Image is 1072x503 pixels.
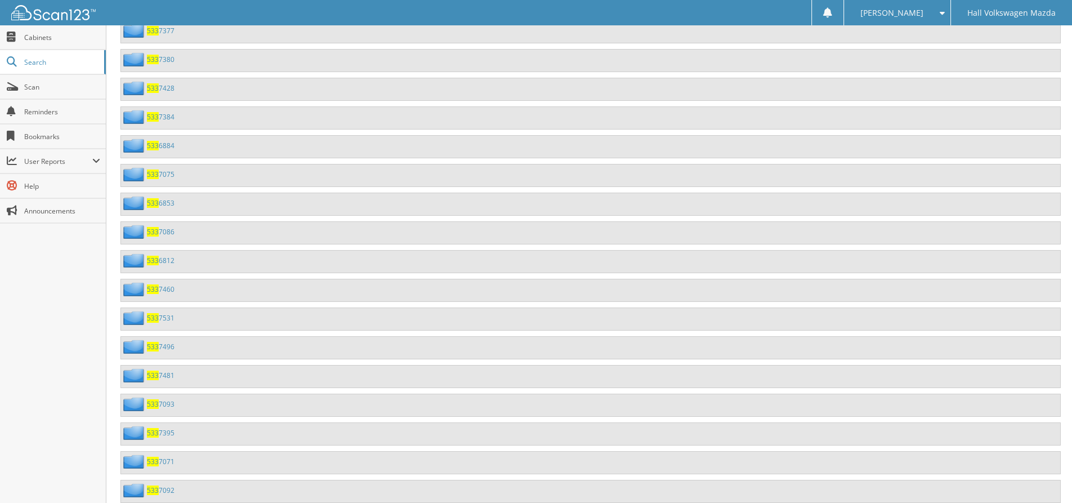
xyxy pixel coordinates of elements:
[123,196,147,210] img: folder2.png
[147,284,174,294] a: 5337460
[123,139,147,153] img: folder2.png
[147,198,159,208] span: 533
[147,486,174,495] a: 5337092
[123,225,147,239] img: folder2.png
[147,313,159,323] span: 533
[123,368,147,382] img: folder2.png
[147,342,174,351] a: 5337496
[123,426,147,440] img: folder2.png
[147,141,159,150] span: 533
[147,256,159,265] span: 533
[24,107,100,117] span: Reminders
[147,26,159,35] span: 533
[147,227,159,237] span: 533
[147,399,174,409] a: 5337093
[11,5,96,20] img: scan123-logo-white.svg
[147,399,159,409] span: 533
[147,227,174,237] a: 5337086
[123,340,147,354] img: folder2.png
[123,110,147,124] img: folder2.png
[147,457,159,466] span: 533
[147,428,174,438] a: 5337395
[123,81,147,95] img: folder2.png
[147,371,174,380] a: 5337481
[147,170,174,179] a: 5337075
[147,428,159,438] span: 533
[147,141,174,150] a: 5336884
[147,55,159,64] span: 533
[1016,449,1072,503] iframe: Chat Widget
[123,455,147,469] img: folder2.png
[24,157,92,166] span: User Reports
[147,256,174,265] a: 5336812
[24,57,98,67] span: Search
[123,167,147,181] img: folder2.png
[147,313,174,323] a: 5337531
[24,181,100,191] span: Help
[147,457,174,466] a: 5337071
[860,10,923,16] span: [PERSON_NAME]
[147,284,159,294] span: 533
[147,342,159,351] span: 533
[24,82,100,92] span: Scan
[24,206,100,216] span: Announcements
[24,33,100,42] span: Cabinets
[147,83,174,93] a: 5337428
[147,83,159,93] span: 533
[24,132,100,141] span: Bookmarks
[147,55,174,64] a: 5337380
[123,24,147,38] img: folder2.png
[123,483,147,497] img: folder2.png
[147,198,174,208] a: 5336853
[147,112,159,122] span: 533
[147,170,159,179] span: 533
[147,371,159,380] span: 533
[147,26,174,35] a: 5337377
[123,52,147,66] img: folder2.png
[123,253,147,268] img: folder2.png
[123,311,147,325] img: folder2.png
[123,397,147,411] img: folder2.png
[147,112,174,122] a: 5337384
[967,10,1056,16] span: Hall Volkswagen Mazda
[147,486,159,495] span: 533
[123,282,147,296] img: folder2.png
